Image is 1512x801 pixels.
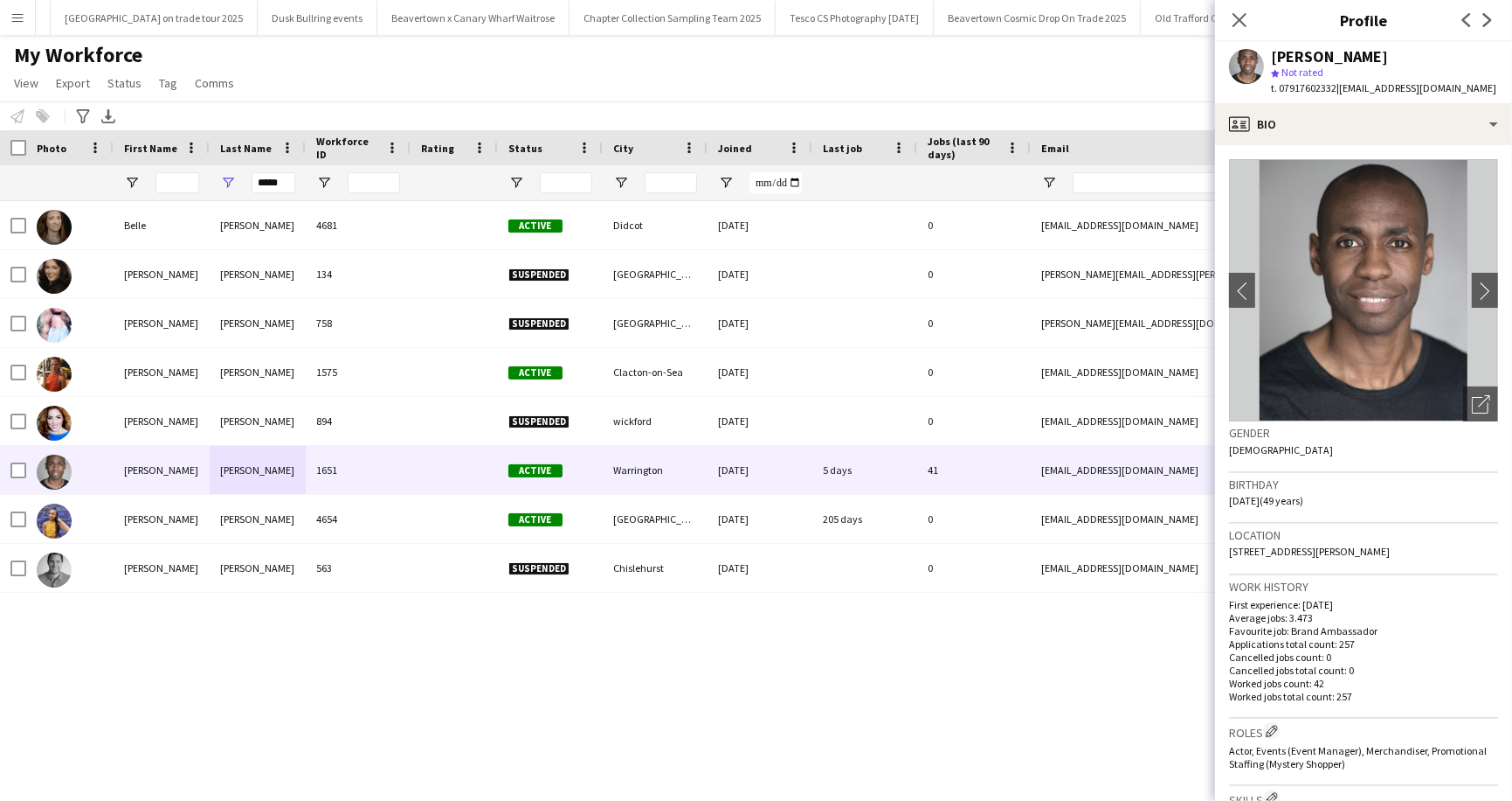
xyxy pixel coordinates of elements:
[37,259,72,294] img: EMILY ADAMS
[1041,142,1069,155] span: Email
[603,299,708,347] div: [GEOGRAPHIC_DATA]
[210,250,306,298] div: [PERSON_NAME]
[934,1,1141,35] button: Beavertown Cosmic Drop On Trade 2025
[114,544,210,592] div: [PERSON_NAME]
[708,299,812,347] div: [DATE]
[155,172,199,193] input: First Name Filter Input
[508,175,524,191] button: Open Filter Menu
[1229,677,1498,690] p: Worked jobs count: 42
[210,201,306,249] div: [PERSON_NAME]
[159,75,177,91] span: Tag
[1229,722,1498,741] h3: Roles
[1281,66,1323,79] span: Not rated
[114,250,210,298] div: [PERSON_NAME]
[306,348,411,396] div: 1575
[220,175,236,191] button: Open Filter Menu
[1463,387,1498,421] div: Open photos pop-in
[603,201,708,249] div: Didcot
[210,544,306,592] div: [PERSON_NAME]
[708,348,812,396] div: [DATE]
[812,446,917,494] div: 5 days
[1229,527,1498,543] h3: Location
[37,406,72,441] img: Lucy Adams
[37,210,72,245] img: Belle Adams
[1229,545,1390,558] span: [STREET_ADDRESS][PERSON_NAME]
[812,495,917,543] div: 205 days
[51,1,258,35] button: [GEOGRAPHIC_DATA] on trade tour 2025
[306,544,411,592] div: 563
[1229,651,1498,664] p: Cancelled jobs count: 0
[708,250,812,298] div: [DATE]
[508,562,570,575] span: Suspended
[49,72,97,94] a: Export
[603,544,708,592] div: Chislehurst
[14,75,38,91] span: View
[14,42,142,68] span: My Workforce
[508,366,563,380] span: Active
[1271,49,1388,65] div: [PERSON_NAME]
[114,446,210,494] div: [PERSON_NAME]
[1229,690,1498,703] p: Worked jobs total count: 257
[72,106,93,127] app-action-btn: Advanced filters
[124,142,177,155] span: First Name
[917,397,1031,445] div: 0
[1031,299,1380,347] div: [PERSON_NAME][EMAIL_ADDRESS][DOMAIN_NAME]
[195,75,234,91] span: Comms
[98,106,119,127] app-action-btn: Export XLSX
[749,172,802,193] input: Joined Filter Input
[508,513,563,526] span: Active
[1215,103,1512,145] div: Bio
[124,175,140,191] button: Open Filter Menu
[917,446,1031,494] div: 41
[258,1,377,35] button: Dusk Bullring events
[37,142,66,155] span: Photo
[1229,159,1498,421] img: Crew avatar or photo
[1229,579,1498,595] h3: Work history
[37,308,72,343] img: Emily Rose Adams
[708,397,812,445] div: [DATE]
[306,446,411,494] div: 1651
[540,172,592,193] input: Status Filter Input
[1215,9,1512,31] h3: Profile
[210,495,306,543] div: [PERSON_NAME]
[508,415,570,428] span: Suspended
[1336,81,1496,94] span: | [EMAIL_ADDRESS][DOMAIN_NAME]
[210,299,306,347] div: [PERSON_NAME]
[508,142,542,155] span: Status
[1229,443,1333,456] span: [DEMOGRAPHIC_DATA]
[252,172,295,193] input: Last Name Filter Input
[306,250,411,298] div: 134
[603,446,708,494] div: Warrington
[645,172,697,193] input: City Filter Input
[917,348,1031,396] div: 0
[114,495,210,543] div: [PERSON_NAME]
[1073,172,1370,193] input: Email Filter Input
[917,201,1031,249] div: 0
[7,72,45,94] a: View
[1229,494,1303,507] span: [DATE] (49 years)
[708,446,812,494] div: [DATE]
[1229,611,1498,624] p: Average jobs: 3.473
[1031,495,1380,543] div: [EMAIL_ADDRESS][DOMAIN_NAME]
[107,75,142,91] span: Status
[613,175,629,191] button: Open Filter Menu
[421,142,454,155] span: Rating
[210,348,306,396] div: [PERSON_NAME]
[1031,348,1380,396] div: [EMAIL_ADDRESS][DOMAIN_NAME]
[210,397,306,445] div: [PERSON_NAME]
[1031,250,1380,298] div: [PERSON_NAME][EMAIL_ADDRESS][PERSON_NAME][DOMAIN_NAME]
[377,1,570,35] button: Beavertown x Canary Wharf Waitrose
[917,495,1031,543] div: 0
[1141,1,1257,35] button: Old Trafford Cricket
[1031,544,1380,592] div: [EMAIL_ADDRESS][DOMAIN_NAME]
[210,446,306,494] div: [PERSON_NAME]
[1271,81,1336,94] span: t. 07917602332
[603,397,708,445] div: wickford
[613,142,633,155] span: City
[1229,598,1498,611] p: First experience: [DATE]
[37,504,72,539] img: Pharrell Corless-Adams
[603,495,708,543] div: [GEOGRAPHIC_DATA]
[306,397,411,445] div: 894
[114,201,210,249] div: Belle
[1229,624,1498,637] p: Favourite job: Brand Ambassador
